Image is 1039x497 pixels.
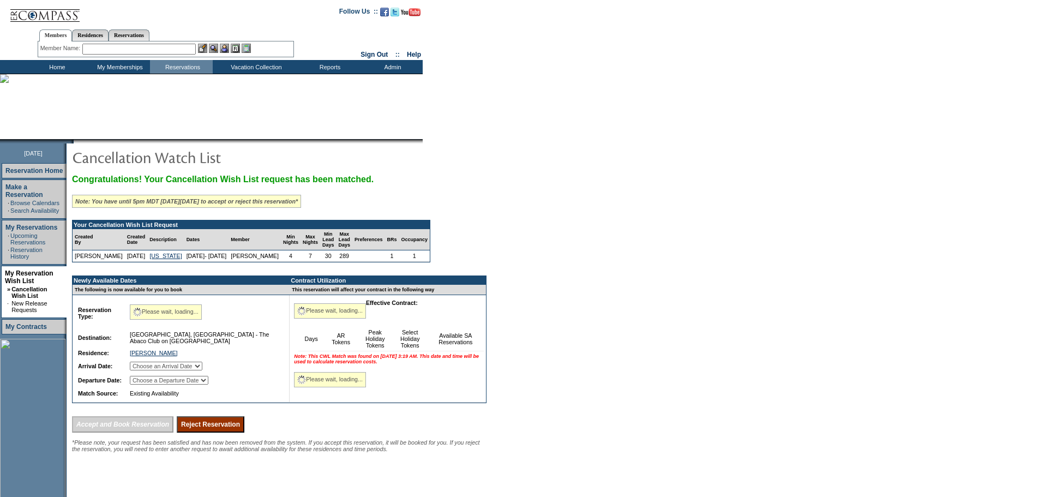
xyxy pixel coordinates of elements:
td: Dates [184,229,229,250]
td: Max Lead Days [336,229,352,250]
td: Min Nights [281,229,301,250]
b: » [7,286,10,292]
a: Follow us on Twitter [391,11,399,17]
td: 1 [399,250,430,262]
b: Residence: [78,350,109,356]
a: My Reservation Wish List [5,270,53,285]
td: Description [147,229,184,250]
td: Reservations [150,60,213,74]
td: BRs [385,229,399,250]
img: Reservations [231,44,240,53]
a: Reservations [109,29,149,41]
img: b_edit.gif [198,44,207,53]
td: · [8,207,9,214]
td: The following is now available for you to book [73,285,283,295]
td: Occupancy [399,229,430,250]
img: spinner2.gif [133,308,142,316]
td: Existing Availability [128,388,280,399]
a: [PERSON_NAME] [130,350,178,356]
img: Follow us on Twitter [391,8,399,16]
td: [GEOGRAPHIC_DATA], [GEOGRAPHIC_DATA] - The Abaco Club on [GEOGRAPHIC_DATA] [128,329,280,346]
td: Note: This CWL Match was found on [DATE] 3:19 AM. This date and time will be used to calculate re... [292,351,484,367]
td: 7 [301,250,320,262]
a: My Contracts [5,323,47,331]
img: b_calculator.gif [242,44,251,53]
td: 1 [385,250,399,262]
td: AR Tokens [324,327,357,351]
img: blank.gif [74,139,75,143]
img: Become our fan on Facebook [380,8,389,16]
img: View [209,44,218,53]
td: Created Date [125,229,148,250]
i: Note: You have until 5pm MDT [DATE][DATE] to accept or reject this reservation* [75,198,298,205]
td: [DATE] [125,250,148,262]
input: Reject Reservation [177,416,244,433]
td: Newly Available Dates [73,276,283,285]
a: New Release Requests [11,300,47,313]
a: Help [407,51,421,58]
a: Members [39,29,73,41]
input: Accept and Book Reservation [72,416,173,433]
b: Match Source: [78,390,118,397]
a: Cancellation Wish List [11,286,47,299]
td: Admin [360,60,423,74]
img: spinner2.gif [297,307,306,315]
div: Please wait, loading... [294,372,366,387]
a: Search Availability [10,207,59,214]
span: :: [395,51,400,58]
td: · [8,247,9,260]
td: My Memberships [87,60,150,74]
img: Impersonate [220,44,229,53]
b: Destination: [78,334,112,341]
td: Your Cancellation Wish List Request [73,220,430,229]
div: Please wait, loading... [294,303,366,319]
td: [PERSON_NAME] [73,250,125,262]
td: Peak Holiday Tokens [358,327,393,351]
td: · [8,232,9,245]
a: [US_STATE] [149,253,182,259]
td: Vacation Collection [213,60,297,74]
td: Home [25,60,87,74]
a: Residences [72,29,109,41]
td: Member [229,229,281,250]
td: Select Holiday Tokens [393,327,428,351]
td: [DATE]- [DATE] [184,250,229,262]
img: promoShadowLeftCorner.gif [70,139,74,143]
td: Follow Us :: [339,7,378,20]
a: Make a Reservation [5,183,43,199]
div: Please wait, loading... [130,304,202,320]
td: Available SA Reservations [428,327,484,351]
a: My Reservations [5,224,57,231]
td: Created By [73,229,125,250]
span: Congratulations! Your Cancellation Wish List request has been matched. [72,175,374,184]
td: This reservation will affect your contract in the following way [290,285,486,295]
td: Preferences [352,229,385,250]
td: Days [298,327,324,351]
td: Reports [297,60,360,74]
b: Arrival Date: [78,363,112,369]
td: · [8,200,9,206]
img: pgTtlCancellationNotification.gif [72,146,290,168]
div: Member Name: [40,44,82,53]
td: 4 [281,250,301,262]
td: · [7,300,10,313]
b: Effective Contract: [366,300,418,306]
b: Departure Date: [78,377,122,384]
td: [PERSON_NAME] [229,250,281,262]
span: *Please note, your request has been satisfied and has now been removed from the system. If you ac... [72,439,480,452]
span: [DATE] [24,150,43,157]
a: Subscribe to our YouTube Channel [401,11,421,17]
td: 30 [320,250,337,262]
a: Reservation History [10,247,43,260]
b: Reservation Type: [78,307,111,320]
a: Upcoming Reservations [10,232,45,245]
td: Contract Utilization [290,276,486,285]
a: Sign Out [361,51,388,58]
a: Reservation Home [5,167,63,175]
a: Become our fan on Facebook [380,11,389,17]
td: Max Nights [301,229,320,250]
td: Min Lead Days [320,229,337,250]
img: Subscribe to our YouTube Channel [401,8,421,16]
td: 289 [336,250,352,262]
a: Browse Calendars [10,200,59,206]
